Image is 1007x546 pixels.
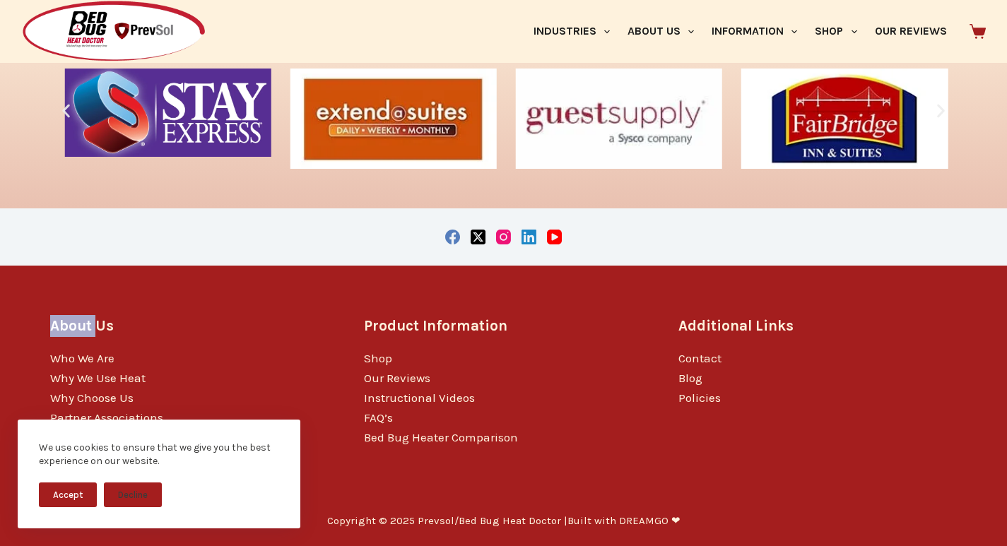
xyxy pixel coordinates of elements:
[678,391,721,405] a: Policies
[50,371,146,385] a: Why We Use Heat
[509,61,729,182] div: 4 / 10
[57,61,278,182] div: 2 / 10
[104,482,162,507] button: Decline
[678,371,702,385] a: Blog
[678,315,957,337] h3: Additional Links
[522,230,536,244] a: LinkedIn
[364,315,642,337] h3: Product Information
[932,102,950,120] div: Next slide
[364,410,393,425] a: FAQ’s
[547,230,562,244] a: YouTube
[327,514,681,528] p: Copyright © 2025 Prevsol/Bed Bug Heat Doctor |
[734,61,955,182] div: 5 / 10
[50,315,329,337] h3: About Us
[57,102,75,120] div: Previous slide
[364,371,430,385] a: Our Reviews
[50,351,114,365] a: Who We Are
[283,61,504,182] div: 3 / 10
[11,6,54,48] button: Open LiveChat chat widget
[496,230,511,244] a: Instagram
[39,441,279,468] div: We use cookies to ensure that we give you the best experience on our website.
[364,391,475,405] a: Instructional Videos
[678,351,722,365] a: Contact
[364,351,392,365] a: Shop
[364,430,518,444] a: Bed Bug Heater Comparison
[50,410,163,425] a: Partner Associations
[445,230,460,244] a: Facebook
[50,391,134,405] a: Why Choose Us
[471,230,485,244] a: X (Twitter)
[39,482,97,507] button: Accept
[567,514,681,527] a: Built with DREAMGO ❤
